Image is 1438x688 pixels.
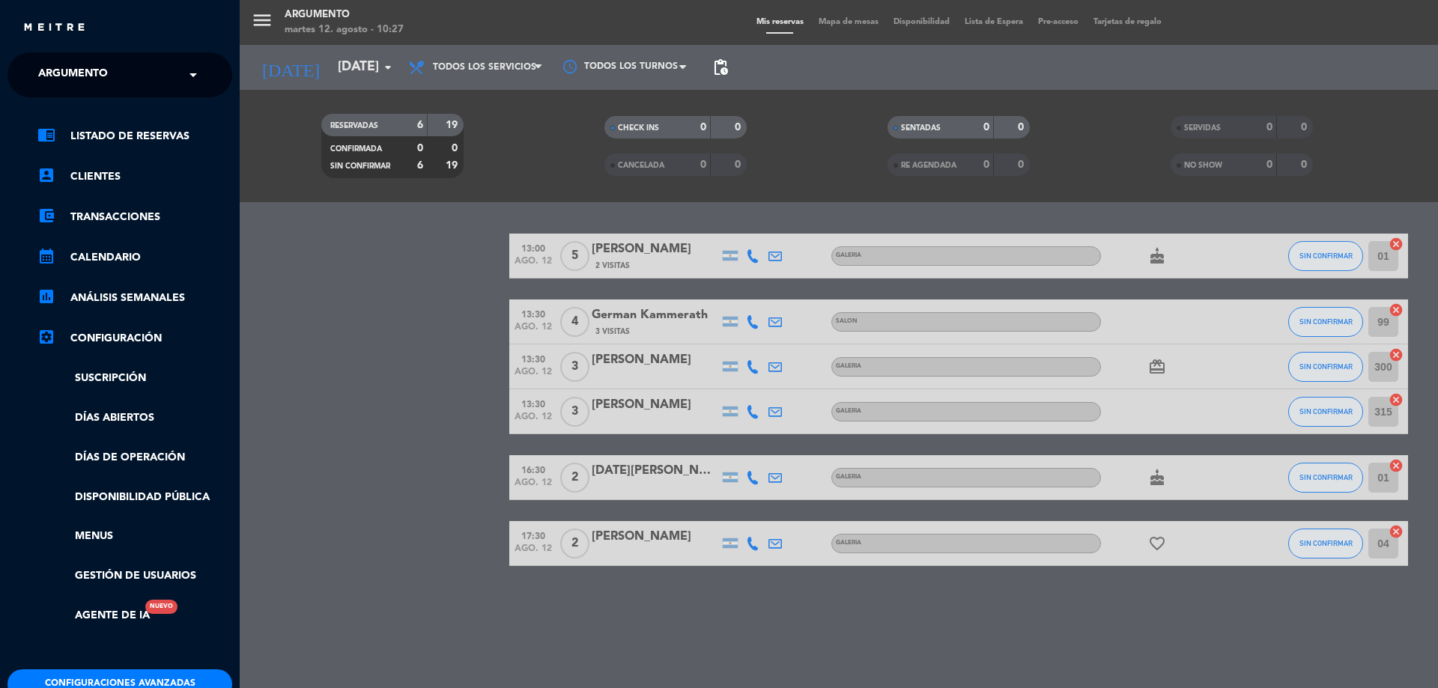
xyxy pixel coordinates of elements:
div: Nuevo [145,600,178,614]
a: calendar_monthCalendario [37,249,232,267]
img: MEITRE [22,22,86,34]
a: Días de Operación [37,449,232,466]
a: Agente de IANuevo [37,607,150,624]
i: settings_applications [37,328,55,346]
a: assessmentANÁLISIS SEMANALES [37,289,232,307]
span: pending_actions [712,58,729,76]
a: account_boxClientes [37,168,232,186]
a: Menus [37,528,232,545]
i: assessment [37,287,55,305]
span: Argumento [38,59,108,91]
a: account_balance_walletTransacciones [37,208,232,226]
i: calendar_month [37,247,55,265]
i: account_balance_wallet [37,207,55,225]
a: Suscripción [37,370,232,387]
a: chrome_reader_modeListado de Reservas [37,127,232,145]
a: Configuración [37,329,232,347]
i: account_box [37,166,55,184]
i: chrome_reader_mode [37,126,55,144]
a: Gestión de usuarios [37,567,232,585]
a: Días abiertos [37,410,232,427]
a: Disponibilidad pública [37,489,232,506]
